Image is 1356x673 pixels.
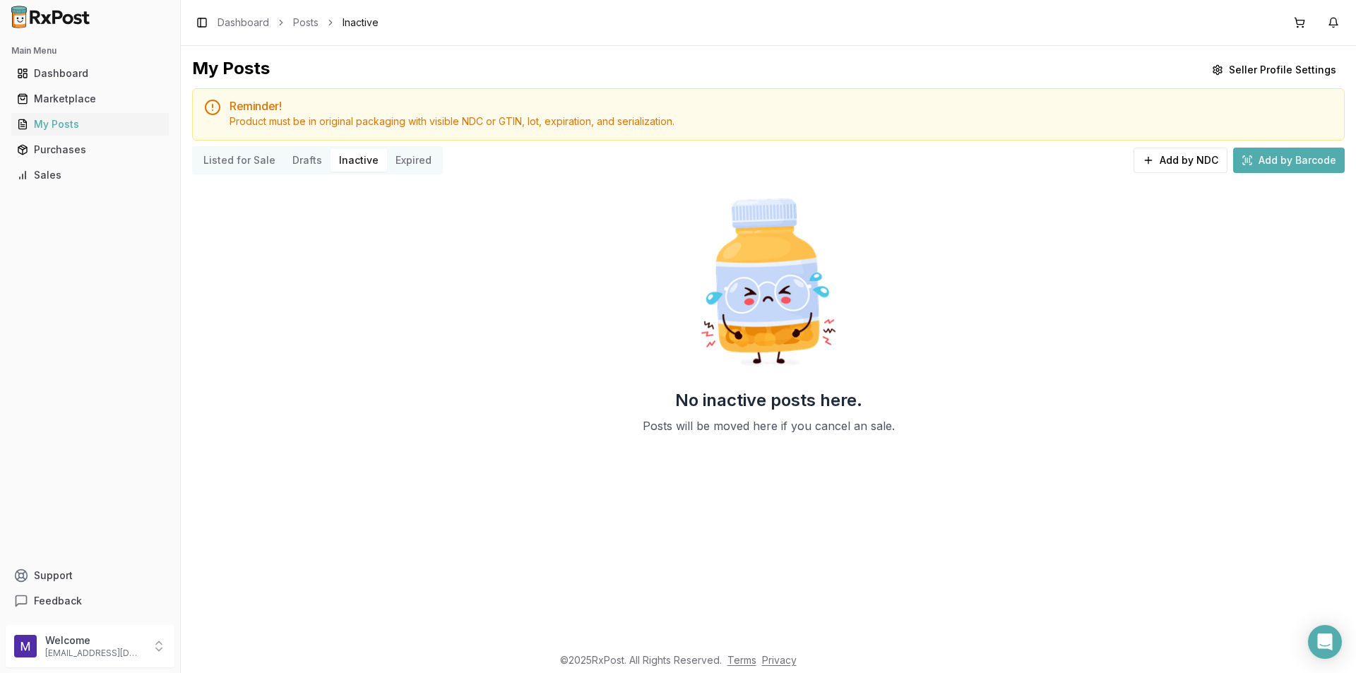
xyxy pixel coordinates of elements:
[11,112,169,137] a: My Posts
[11,61,169,86] a: Dashboard
[218,16,379,30] nav: breadcrumb
[45,633,143,648] p: Welcome
[6,164,174,186] button: Sales
[6,62,174,85] button: Dashboard
[343,16,379,30] span: Inactive
[1233,148,1345,173] button: Add by Barcode
[1308,625,1342,659] div: Open Intercom Messenger
[17,168,163,182] div: Sales
[675,389,862,412] h2: No inactive posts here.
[192,57,270,83] div: My Posts
[17,66,163,81] div: Dashboard
[1203,57,1345,83] button: Seller Profile Settings
[230,114,1333,129] div: Product must be in original packaging with visible NDC or GTIN, lot, expiration, and serialization.
[643,417,895,434] p: Posts will be moved here if you cancel an sale.
[14,635,37,657] img: User avatar
[6,588,174,614] button: Feedback
[331,149,387,172] button: Inactive
[762,654,797,666] a: Privacy
[11,162,169,188] a: Sales
[11,45,169,56] h2: Main Menu
[293,16,319,30] a: Posts
[34,594,82,608] span: Feedback
[6,6,96,28] img: RxPost Logo
[727,654,756,666] a: Terms
[6,138,174,161] button: Purchases
[1134,148,1227,173] button: Add by NDC
[17,117,163,131] div: My Posts
[6,88,174,110] button: Marketplace
[230,100,1333,112] h5: Reminder!
[678,191,859,372] img: Sad Pill Bottle
[6,563,174,588] button: Support
[284,149,331,172] button: Drafts
[11,137,169,162] a: Purchases
[195,149,284,172] button: Listed for Sale
[6,113,174,136] button: My Posts
[45,648,143,659] p: [EMAIL_ADDRESS][DOMAIN_NAME]
[387,149,440,172] button: Expired
[11,86,169,112] a: Marketplace
[17,143,163,157] div: Purchases
[17,92,163,106] div: Marketplace
[218,16,269,30] a: Dashboard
